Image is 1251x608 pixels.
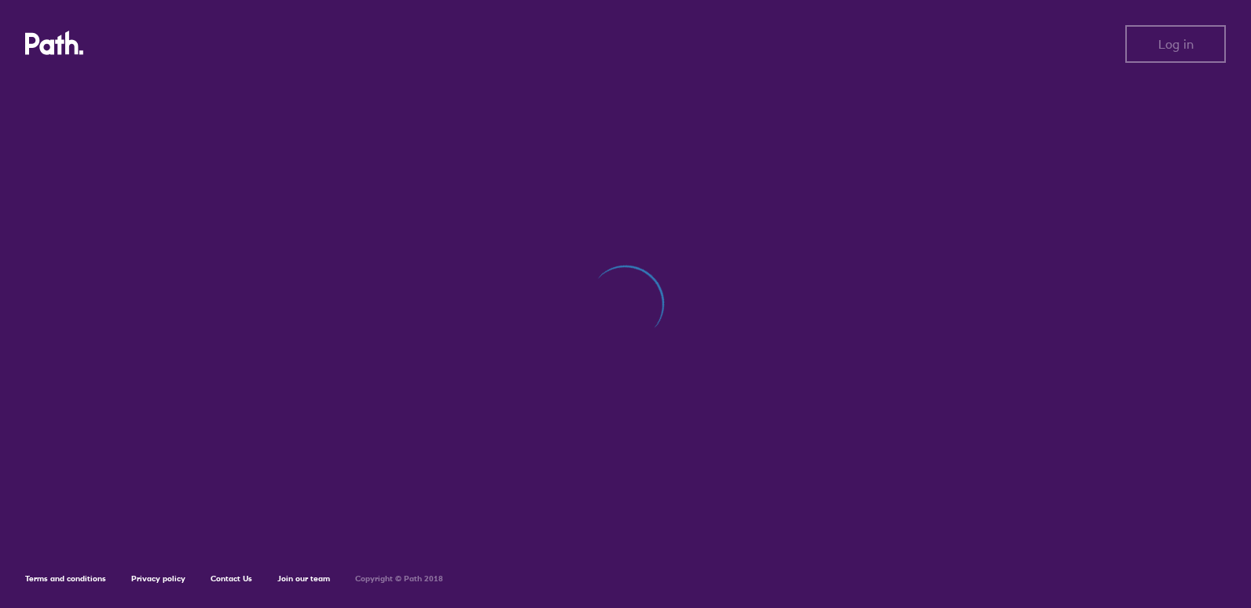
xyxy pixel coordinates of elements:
[355,574,443,584] h6: Copyright © Path 2018
[211,573,252,584] a: Contact Us
[131,573,185,584] a: Privacy policy
[25,573,106,584] a: Terms and conditions
[1125,25,1226,63] button: Log in
[1158,37,1194,51] span: Log in
[277,573,330,584] a: Join our team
